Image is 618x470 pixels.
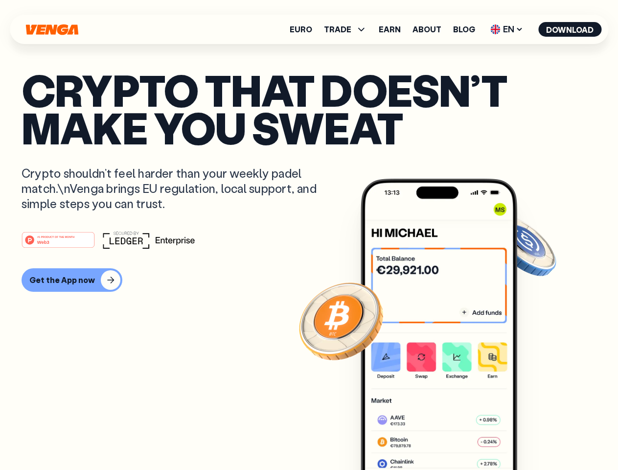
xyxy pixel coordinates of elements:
svg: Home [24,24,79,35]
a: Euro [290,25,312,33]
img: USDC coin [488,211,558,281]
div: Get the App now [29,275,95,285]
a: #1 PRODUCT OF THE MONTHWeb3 [22,237,95,250]
img: Bitcoin [297,277,385,365]
span: TRADE [324,25,351,33]
button: Download [538,22,601,37]
img: flag-uk [490,24,500,34]
tspan: Web3 [37,239,49,244]
p: Crypto that doesn’t make you sweat [22,71,596,146]
span: EN [487,22,526,37]
p: Crypto shouldn’t feel harder than your weekly padel match.\nVenga brings EU regulation, local sup... [22,165,331,211]
span: TRADE [324,23,367,35]
a: Get the App now [22,268,596,292]
a: About [412,25,441,33]
a: Blog [453,25,475,33]
button: Get the App now [22,268,122,292]
a: Earn [379,25,401,33]
tspan: #1 PRODUCT OF THE MONTH [37,235,74,238]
